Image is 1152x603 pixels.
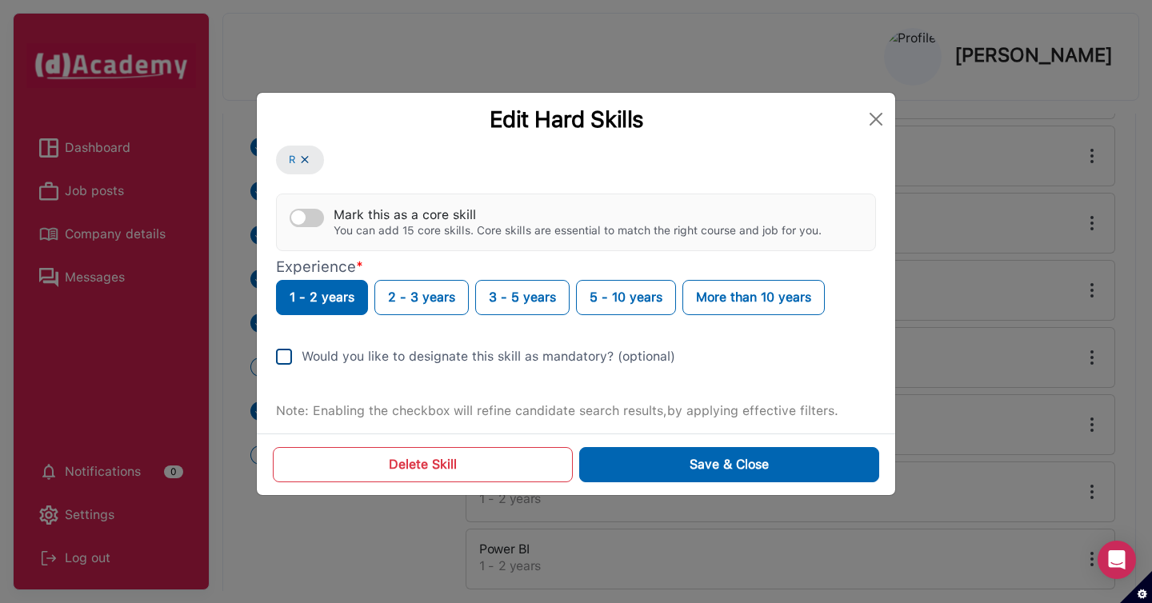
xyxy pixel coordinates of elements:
div: Edit Hard Skills [270,106,863,133]
button: 2 - 3 years [374,280,469,315]
button: 5 - 10 years [576,280,676,315]
div: Would you like to designate this skill as mandatory? (optional) [302,347,675,366]
button: Mark this as a core skillYou can add 15 core skills. Core skills are essential to match the right... [290,209,324,227]
span: R [289,152,295,168]
img: unCheck [276,349,292,365]
p: Experience [276,258,876,277]
div: Delete Skill [389,455,457,474]
button: R [276,146,324,174]
button: 3 - 5 years [475,280,570,315]
button: Close [863,106,889,132]
label: Note: [276,401,309,421]
div: You can add 15 core skills. Core skills are essential to match the right course and job for you. [334,224,822,238]
button: More than 10 years [682,280,825,315]
div: Open Intercom Messenger [1098,541,1136,579]
img: ... [298,153,311,166]
div: Mark this as a core skill [334,207,822,222]
button: 1 - 2 years [276,280,368,315]
button: Set cookie preferences [1120,571,1152,603]
span: Enabling the checkbox will refine candidate search results,by applying effective filters. [313,403,838,418]
button: Save & Close [579,447,879,482]
button: Delete Skill [273,447,573,482]
div: Save & Close [690,455,769,474]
